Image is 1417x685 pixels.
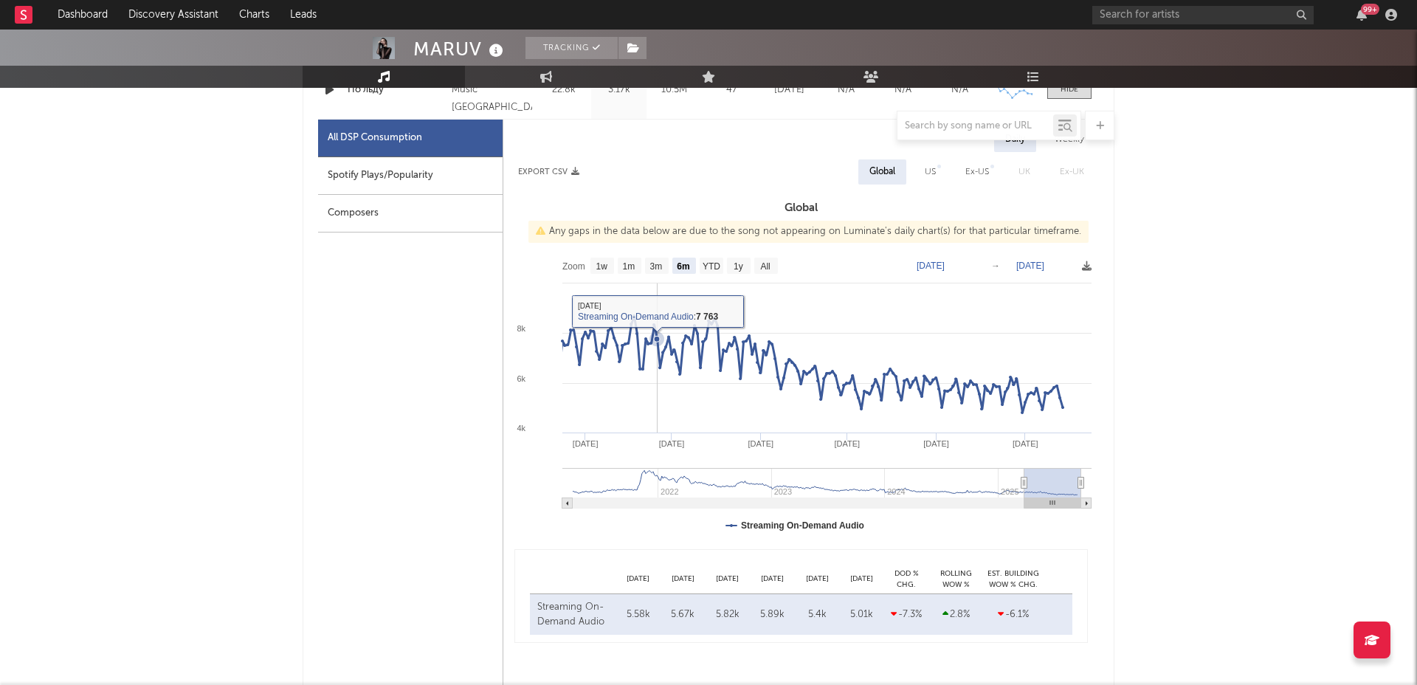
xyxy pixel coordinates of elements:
[754,607,791,622] div: 5.89k
[706,83,757,97] div: 47
[923,439,949,448] text: [DATE]
[318,157,503,195] div: Spotify Plays/Popularity
[888,607,925,622] div: -7.3 %
[619,607,657,622] div: 5.58k
[318,195,503,233] div: Composers
[517,324,525,333] text: 8k
[518,168,579,176] button: Export CSV
[664,607,702,622] div: 5.67k
[1016,261,1044,271] text: [DATE]
[1356,9,1367,21] button: 99+
[623,261,635,272] text: 1m
[539,83,587,97] div: 22.8k
[677,261,689,272] text: 6m
[917,261,945,271] text: [DATE]
[596,261,608,272] text: 1w
[503,199,1099,217] h3: Global
[1013,439,1038,448] text: [DATE]
[1361,4,1379,15] div: 99 +
[573,439,599,448] text: [DATE]
[839,574,884,585] div: [DATE]
[650,83,698,97] div: 10.5M
[987,607,1039,622] div: -6.1 %
[734,261,743,272] text: 1y
[897,120,1053,132] input: Search by song name or URL
[659,439,685,448] text: [DATE]
[984,568,1043,590] div: Est. Building WoW % Chg.
[932,607,980,622] div: 2.8 %
[562,261,585,272] text: Zoom
[348,83,444,97] a: По льду
[765,83,814,97] div: [DATE]
[795,574,840,585] div: [DATE]
[750,574,795,585] div: [DATE]
[935,83,985,97] div: N/A
[706,574,751,585] div: [DATE]
[616,574,661,585] div: [DATE]
[991,261,1000,271] text: →
[799,607,836,622] div: 5.4k
[452,63,532,117] div: 2019 Warner Music [GEOGRAPHIC_DATA]
[748,439,774,448] text: [DATE]
[965,163,989,181] div: Ex-US
[703,261,720,272] text: YTD
[595,83,643,97] div: 3.17k
[413,37,507,61] div: MARUV
[661,574,706,585] div: [DATE]
[537,600,612,629] div: Streaming On-Demand Audio
[741,520,864,531] text: Streaming On-Demand Audio
[834,439,860,448] text: [DATE]
[884,568,928,590] div: DoD % Chg.
[528,221,1089,243] div: Any gaps in the data below are due to the song not appearing on Luminate's daily chart(s) for tha...
[1092,6,1314,24] input: Search for artists
[869,163,895,181] div: Global
[925,163,936,181] div: US
[525,37,618,59] button: Tracking
[517,424,525,433] text: 4k
[843,607,880,622] div: 5.01k
[760,261,770,272] text: All
[928,568,984,590] div: Rolling WoW % Chg.
[878,83,928,97] div: N/A
[821,83,871,97] div: N/A
[650,261,663,272] text: 3m
[709,607,747,622] div: 5.82k
[517,374,525,383] text: 6k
